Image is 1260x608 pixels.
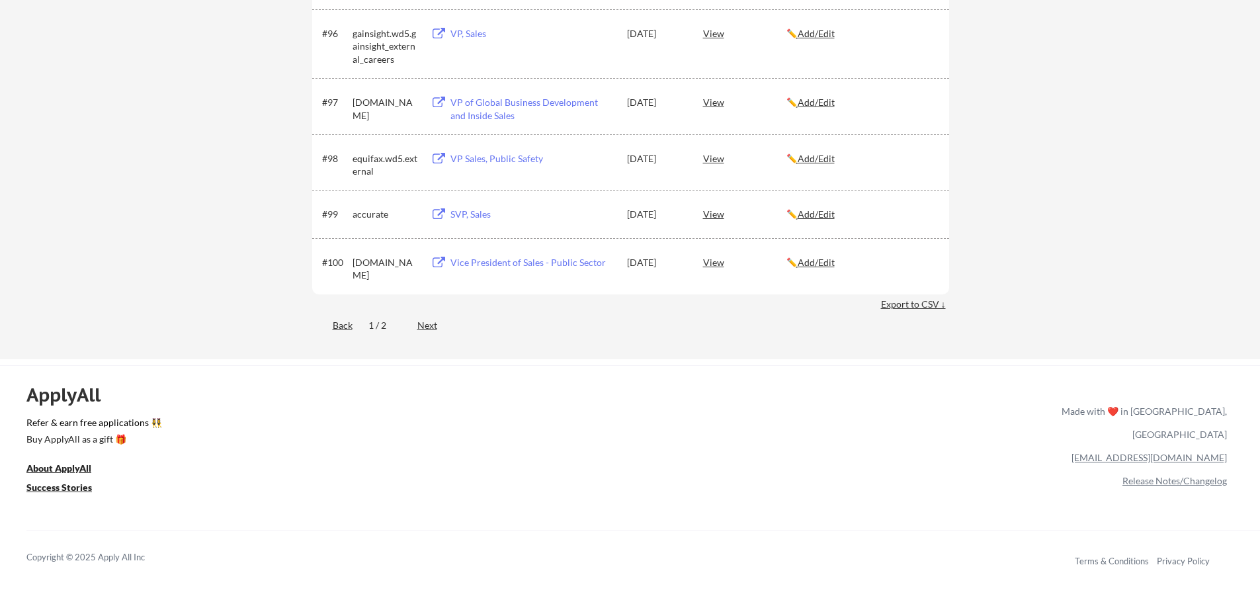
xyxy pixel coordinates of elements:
div: Copyright © 2025 Apply All Inc [26,551,179,564]
div: View [703,146,786,170]
u: Success Stories [26,482,92,493]
div: #100 [322,256,348,269]
div: #99 [322,208,348,221]
u: Add/Edit [798,208,835,220]
div: [DATE] [627,152,685,165]
a: Buy ApplyAll as a gift 🎁 [26,432,159,449]
u: About ApplyAll [26,462,91,474]
div: [DATE] [627,208,685,221]
u: Add/Edit [798,153,835,164]
div: VP, Sales [450,27,614,40]
u: Add/Edit [798,28,835,39]
a: Refer & earn free applications 👯‍♀️ [26,418,785,432]
a: Release Notes/Changelog [1122,475,1227,486]
div: #96 [322,27,348,40]
div: #97 [322,96,348,109]
u: Add/Edit [798,257,835,268]
div: [DATE] [627,96,685,109]
div: Made with ❤️ in [GEOGRAPHIC_DATA], [GEOGRAPHIC_DATA] [1056,400,1227,446]
a: Terms & Conditions [1075,556,1149,566]
div: Next [417,319,452,332]
div: equifax.wd5.external [353,152,419,178]
div: accurate [353,208,419,221]
a: [EMAIL_ADDRESS][DOMAIN_NAME] [1071,452,1227,463]
div: #98 [322,152,348,165]
div: View [703,250,786,274]
div: [DATE] [627,256,685,269]
div: VP of Global Business Development and Inside Sales [450,96,614,122]
div: Export to CSV ↓ [881,298,949,311]
div: ✏️ [786,96,937,109]
div: ✏️ [786,208,937,221]
div: 1 / 2 [368,319,401,332]
div: Back [312,319,353,332]
div: gainsight.wd5.gainsight_external_careers [353,27,419,66]
div: VP Sales, Public Safety [450,152,614,165]
div: View [703,90,786,114]
div: [DATE] [627,27,685,40]
div: ✏️ [786,152,937,165]
u: Add/Edit [798,97,835,108]
a: About ApplyAll [26,461,110,478]
div: Buy ApplyAll as a gift 🎁 [26,435,159,444]
div: ✏️ [786,27,937,40]
a: Privacy Policy [1157,556,1210,566]
div: View [703,202,786,226]
div: View [703,21,786,45]
div: [DOMAIN_NAME] [353,256,419,282]
a: Success Stories [26,480,110,497]
div: [DOMAIN_NAME] [353,96,419,122]
div: SVP, Sales [450,208,614,221]
div: Vice President of Sales - Public Sector [450,256,614,269]
div: ApplyAll [26,384,116,406]
div: ✏️ [786,256,937,269]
